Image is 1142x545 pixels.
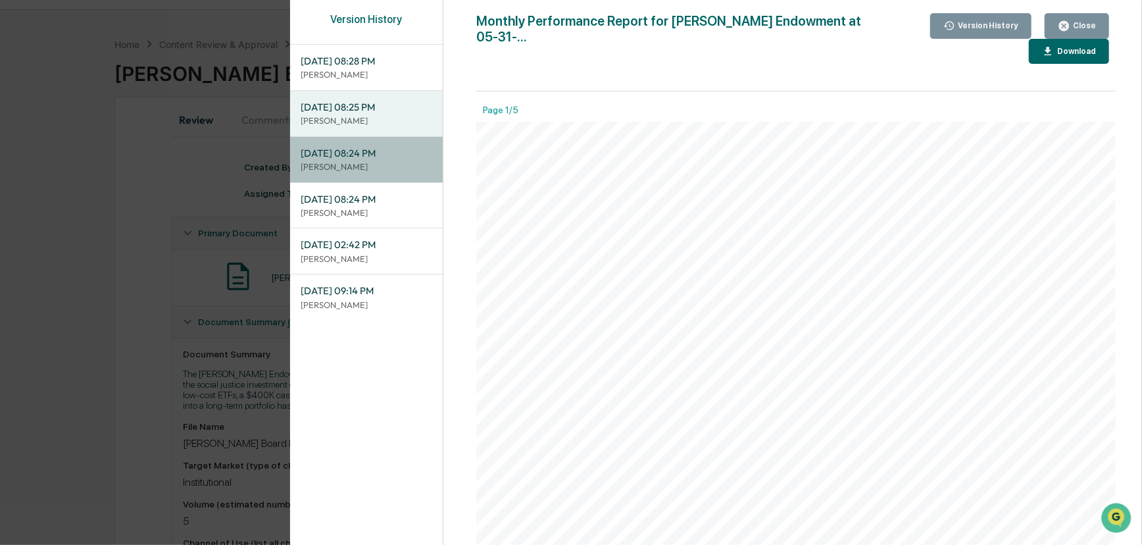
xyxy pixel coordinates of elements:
div: Start new chat [59,101,216,114]
div: [DATE] 08:25 PM[PERSON_NAME] [290,91,443,136]
p: [PERSON_NAME] [301,253,432,265]
span: • [109,179,114,190]
span: From [DATE] to [DATE] [536,373,660,384]
span: [DATE] 02:42 PM [301,238,432,252]
span: [DATE] 08:25 PM [301,100,432,115]
div: 🔎 [13,296,24,306]
div: Version History [955,21,1018,30]
span: [DATE] 09:14 PM [301,284,432,298]
span: Attestations [109,269,163,282]
span: [DATE] 08:28 PM [301,54,432,68]
button: Close [1045,13,1109,39]
span: [PERSON_NAME] Endowment [536,299,868,323]
span: Preclearance [26,269,85,282]
span: Pylon [131,326,159,336]
span: Monthly Report [536,345,648,360]
div: Close [1070,21,1096,30]
p: [PERSON_NAME] [301,299,432,311]
div: 🖐️ [13,271,24,281]
div: [DATE] 08:24 PM[PERSON_NAME] [290,137,443,182]
button: See all [204,143,239,159]
span: [PERSON_NAME] [41,215,107,225]
a: 🗄️Attestations [90,264,168,288]
div: Past conversations [13,146,88,157]
a: 🔎Data Lookup [8,289,88,313]
img: 1746055101610-c473b297-6a78-478c-a979-82029cc54cd1 [13,101,37,124]
iframe: Open customer support [1100,502,1135,537]
button: Start new chat [224,105,239,120]
p: [PERSON_NAME] [301,115,432,127]
div: [DATE] 02:42 PM[PERSON_NAME] [290,228,443,274]
div: Version History [290,13,443,39]
img: Rachel Stanley [13,202,34,223]
div: [DATE] 08:24 PM[PERSON_NAME] [290,183,443,228]
span: [PERSON_NAME] [41,179,107,190]
div: Monthly Performance Report for [PERSON_NAME] Endowment at 05-31-... [476,13,867,64]
div: [DATE] 09:14 PM[PERSON_NAME] [290,274,443,320]
div: [DATE] 08:28 PM[PERSON_NAME] [290,45,443,90]
p: [PERSON_NAME] [301,207,432,219]
span: [PERSON_NAME] Endowment | [DATE] to [DATE] [944,140,1128,148]
button: Download [1029,39,1109,65]
img: 8933085812038_c878075ebb4cc5468115_72.jpg [28,101,51,124]
button: Version History [930,13,1032,39]
div: Download [1055,47,1096,56]
span: [DATE] [116,179,143,190]
a: Powered byPylon [93,326,159,336]
span: Data Lookup [26,294,83,307]
span: [DATE] 08:24 PM [301,192,432,207]
p: How can we help? [13,28,239,49]
p: [PERSON_NAME] [301,68,432,81]
div: 🗄️ [95,271,106,281]
span: [DATE] [116,215,143,225]
p: [PERSON_NAME] [301,161,432,173]
img: Rachel Stanley [13,167,34,188]
div: We're available if you need us! [59,114,181,124]
span: • [109,215,114,225]
span: [DATE] 08:24 PM [301,146,432,161]
a: 🖐️Preclearance [8,264,90,288]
